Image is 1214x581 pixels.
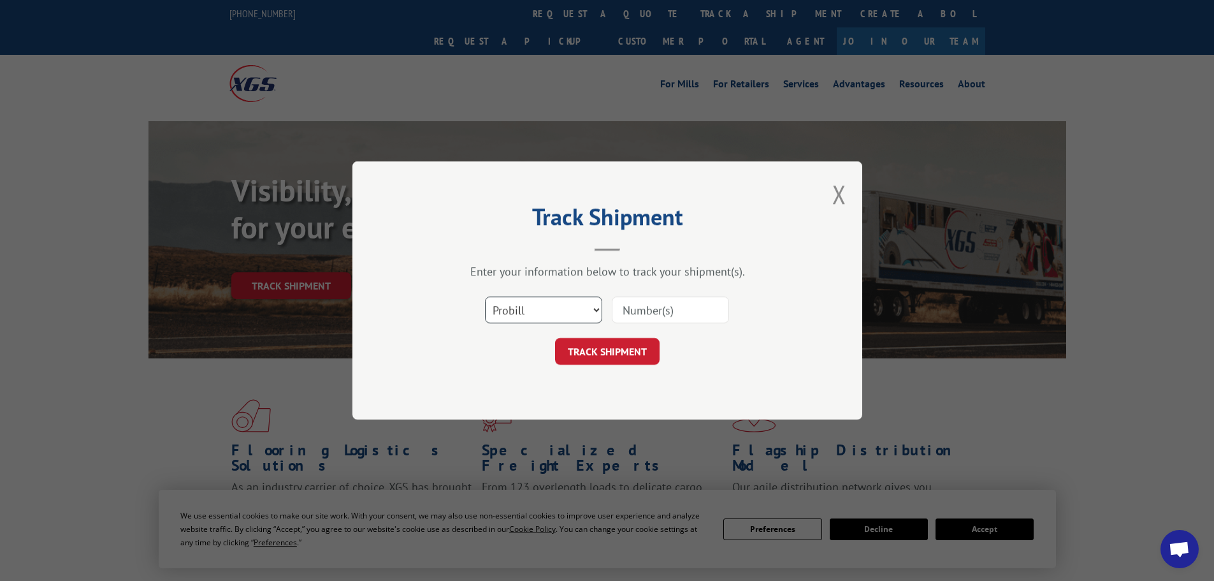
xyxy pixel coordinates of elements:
[416,264,798,279] div: Enter your information below to track your shipment(s).
[555,338,660,365] button: TRACK SHIPMENT
[612,297,729,323] input: Number(s)
[1160,530,1199,568] div: Open chat
[416,208,798,232] h2: Track Shipment
[832,177,846,211] button: Close modal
